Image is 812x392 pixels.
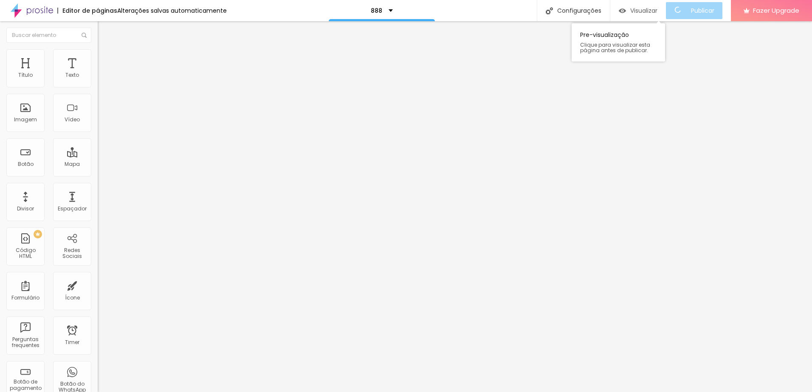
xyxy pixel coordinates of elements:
div: Ícone [65,295,80,301]
div: Divisor [17,206,34,212]
div: Código HTML [8,247,42,260]
div: Pre-visualização [572,23,665,62]
span: Visualizar [630,7,657,14]
p: 888 [371,8,382,14]
div: Vídeo [65,117,80,123]
img: Icone [546,7,553,14]
div: Timer [65,339,79,345]
div: Mapa [65,161,80,167]
input: Buscar elemento [6,28,91,43]
div: Redes Sociais [55,247,89,260]
button: Publicar [666,2,722,19]
div: Formulário [11,295,39,301]
div: Espaçador [58,206,87,212]
span: Fazer Upgrade [753,7,799,14]
img: Icone [82,33,87,38]
div: Alterações salvas automaticamente [117,8,227,14]
div: Texto [65,72,79,78]
span: Publicar [691,7,714,14]
span: Clique para visualizar esta página antes de publicar. [580,42,657,53]
div: Editor de páginas [57,8,117,14]
iframe: Editor [98,21,812,392]
div: Botão [18,161,34,167]
button: Visualizar [610,2,666,19]
div: Título [18,72,33,78]
img: view-1.svg [619,7,626,14]
div: Botão de pagamento [8,379,42,391]
div: Perguntas frequentes [8,336,42,349]
div: Imagem [14,117,37,123]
